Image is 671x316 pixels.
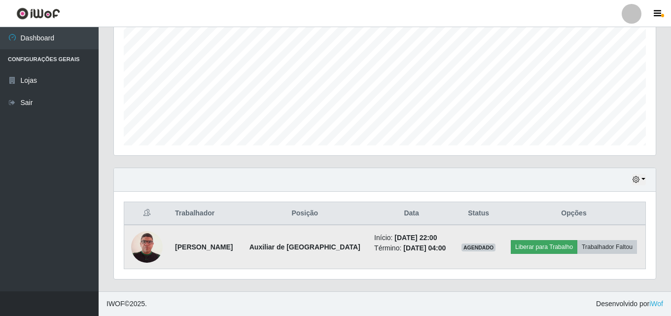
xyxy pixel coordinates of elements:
[249,243,360,251] strong: Auxiliar de [GEOGRAPHIC_DATA]
[241,202,368,225] th: Posição
[511,240,577,254] button: Liberar para Trabalho
[175,243,233,251] strong: [PERSON_NAME]
[649,300,663,308] a: iWof
[368,202,455,225] th: Data
[106,300,125,308] span: IWOF
[502,202,645,225] th: Opções
[461,244,496,251] span: AGENDADO
[394,234,437,242] time: [DATE] 22:00
[16,7,60,20] img: CoreUI Logo
[403,244,446,252] time: [DATE] 04:00
[169,202,241,225] th: Trabalhador
[106,299,147,309] span: © 2025 .
[374,243,449,253] li: Término:
[596,299,663,309] span: Desenvolvido por
[577,240,637,254] button: Trabalhador Faltou
[131,224,163,270] img: 1746885131832.jpeg
[455,202,502,225] th: Status
[374,233,449,243] li: Início:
